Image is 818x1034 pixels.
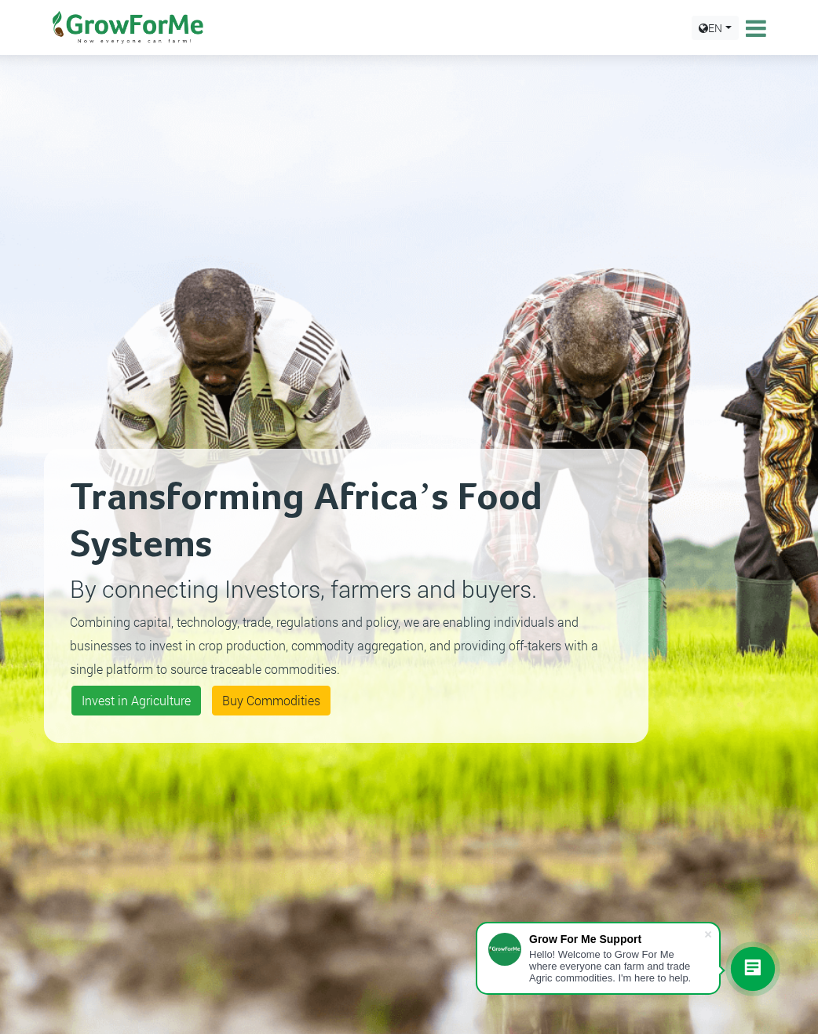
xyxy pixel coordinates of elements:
p: By connecting Investors, farmers and buyers. [70,571,623,606]
a: Buy Commodities [212,686,330,715]
a: Invest in Agriculture [71,686,201,715]
div: Hello! Welcome to Grow For Me where everyone can farm and trade Agric commodities. I'm here to help. [529,948,703,984]
a: EN [692,16,739,40]
h2: Transforming Africa’s Food Systems [70,475,623,569]
small: Combining capital, technology, trade, regulations and policy, we are enabling individuals and bus... [70,613,598,677]
div: Grow For Me Support [529,933,703,945]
